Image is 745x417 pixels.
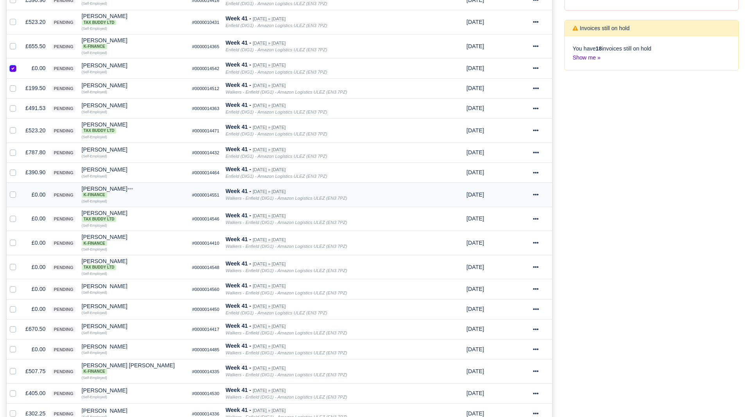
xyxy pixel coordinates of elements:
i: Enfield (DIG1) - Amazon Logistics ULEZ (EN3 7PZ) [226,70,327,74]
strong: Week 41 - [226,365,251,371]
small: [DATE] » [DATE] [253,125,285,130]
span: K-Finance [82,44,107,49]
small: #0000014512 [192,86,219,91]
small: (Self-Employed) [82,90,107,94]
td: £0.00 [22,279,48,299]
div: [PERSON_NAME] [82,13,186,25]
td: £787.80 [22,143,48,162]
small: (Self-Employed) [82,110,107,114]
small: (Self-Employed) [82,247,107,251]
strong: Week 41 - [226,343,251,349]
span: 1 week from now [467,43,484,49]
i: Walkers - Enfield (DIG1) - Amazon Logistics ULEZ (EN3 7PZ) [226,90,347,94]
i: Walkers - Enfield (DIG1) - Amazon Logistics ULEZ (EN3 7PZ) [226,196,347,200]
i: Walkers - Enfield (DIG1) - Amazon Logistics ULEZ (EN3 7PZ) [226,220,347,225]
span: pending [52,106,75,112]
div: [PERSON_NAME] [82,234,186,246]
span: pending [52,240,75,246]
small: [DATE] » [DATE] [253,388,285,393]
small: #0000014548 [192,265,219,270]
div: [PERSON_NAME] [82,303,186,309]
span: 1 week from now [467,65,484,71]
span: K-Finance [82,241,107,246]
div: [PERSON_NAME] [82,167,186,172]
small: #0000014365 [192,44,219,49]
div: You have invoices still on hold [565,36,738,70]
td: £405.00 [22,383,48,403]
div: [PERSON_NAME] [82,408,186,413]
span: 1 week from now [467,169,484,175]
small: (Self-Employed) [82,2,107,5]
div: [PERSON_NAME] [82,83,186,88]
i: Walkers - Enfield (DIG1) - Amazon Logistics ULEZ (EN3 7PZ) [226,372,347,377]
span: Tax Buddy Ltd [82,20,117,25]
div: [PERSON_NAME] [82,283,186,289]
span: pending [52,411,75,417]
span: 1 week from now [467,85,484,91]
strong: Week 41 - [226,40,251,46]
span: 3 days ago [467,286,484,292]
small: [DATE] » [DATE] [253,237,285,242]
td: £0.00 [22,299,48,319]
span: pending [52,66,75,72]
small: #0000014471 [192,128,219,133]
a: Show me » [573,54,600,61]
small: #0000014335 [192,369,219,374]
span: 1 week from now [467,191,484,198]
span: 1 week from now [467,326,484,332]
small: #0000014336 [192,412,219,416]
i: Walkers - Enfield (DIG1) - Amazon Logistics ULEZ (EN3 7PZ) [226,244,347,249]
div: [PERSON_NAME] [82,258,186,270]
td: £0.00 [22,182,48,207]
small: #0000014551 [192,193,219,197]
span: K-Finance [82,192,107,198]
small: (Self-Employed) [82,395,107,399]
i: Enfield (DIG1) - Amazon Logistics ULEZ (EN3 7PZ) [226,23,327,28]
span: 1 week from now [467,264,484,270]
div: [PERSON_NAME] [82,344,186,349]
div: [PERSON_NAME] [82,186,186,198]
small: (Self-Employed) [82,199,107,203]
span: 1 week from now [467,149,484,155]
td: £655.50 [22,34,48,58]
small: #0000014542 [192,66,219,71]
span: 1 week from now [467,346,484,352]
strong: Week 41 - [226,188,251,194]
i: Enfield (DIG1) - Amazon Logistics ULEZ (EN3 7PZ) [226,47,327,52]
strong: Week 41 - [226,166,251,172]
i: Enfield (DIG1) - Amazon Logistics ULEZ (EN3 7PZ) [226,154,327,159]
strong: Week 41 - [226,323,251,329]
td: £0.00 [22,339,48,359]
small: [DATE] » [DATE] [253,189,285,194]
small: [DATE] » [DATE] [253,283,285,289]
small: (Self-Employed) [82,291,107,294]
small: #0000014485 [192,347,219,352]
small: (Self-Employed) [82,272,107,276]
span: 1 week from now [467,105,484,111]
span: 1 week from now [467,306,484,312]
span: 1 week from now [467,19,484,25]
span: K-Finance [82,369,107,374]
div: [PERSON_NAME] Tax Buddy Ltd [82,258,186,270]
small: #0000014464 [192,170,219,175]
span: pending [52,86,75,92]
span: pending [52,307,75,312]
small: [DATE] » [DATE] [253,167,285,172]
div: [PERSON_NAME] [82,323,186,329]
span: pending [52,192,75,198]
small: [DATE] » [DATE] [253,16,285,22]
td: £507.75 [22,359,48,384]
span: pending [52,20,75,25]
strong: Week 41 - [226,61,251,68]
strong: 18 [596,45,602,52]
div: [PERSON_NAME] [82,147,186,152]
div: [PERSON_NAME] [82,210,186,222]
small: [DATE] » [DATE] [253,324,285,329]
strong: Week 41 - [226,146,251,152]
small: #0000014363 [192,106,219,111]
div: [PERSON_NAME] Tax Buddy Ltd [82,122,186,134]
div: [PERSON_NAME] [82,38,186,49]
